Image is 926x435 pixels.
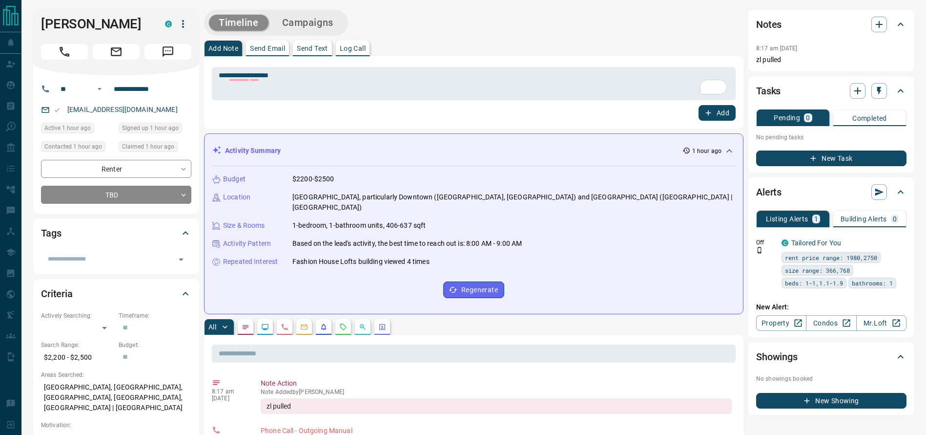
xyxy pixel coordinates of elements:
button: Add [699,105,736,121]
span: Active 1 hour ago [44,123,91,133]
p: 8:17 am [212,388,246,395]
div: condos.ca [165,21,172,27]
h2: Tasks [756,83,781,99]
p: 0 [806,114,810,121]
p: No showings booked [756,374,906,383]
div: Notes [756,13,906,36]
span: Email [93,44,140,60]
textarea: To enrich screen reader interactions, please activate Accessibility in Grammarly extension settings [219,71,729,96]
p: Log Call [340,45,366,52]
p: Budget [223,174,246,184]
p: Building Alerts [841,216,887,222]
p: [GEOGRAPHIC_DATA], particularly Downtown ([GEOGRAPHIC_DATA], [GEOGRAPHIC_DATA]) and [GEOGRAPHIC_D... [292,192,735,213]
h2: Tags [41,225,61,241]
p: Size & Rooms [223,220,265,231]
p: zl pulled [756,55,906,65]
svg: Email Valid [54,107,61,113]
svg: Listing Alerts [320,323,328,331]
svg: Agent Actions [378,323,386,331]
p: 1 [814,216,818,222]
div: TBD [41,186,191,204]
p: Activity Pattern [223,239,271,249]
div: Showings [756,345,906,369]
button: Campaigns [272,15,343,31]
div: Activity Summary1 hour ago [212,142,735,160]
div: zl pulled [261,398,732,414]
p: Send Text [297,45,328,52]
span: rent price range: 1980,2750 [785,253,877,262]
p: All [208,324,216,330]
h2: Criteria [41,286,73,302]
p: 0 [893,216,897,222]
svg: Lead Browsing Activity [261,323,269,331]
p: Timeframe: [119,311,191,320]
svg: Emails [300,323,308,331]
div: Wed Oct 15 2025 [119,123,191,136]
h2: Showings [756,349,798,365]
h2: Notes [756,17,782,32]
p: Off [756,238,776,247]
p: Budget: [119,341,191,349]
p: [GEOGRAPHIC_DATA], [GEOGRAPHIC_DATA], [GEOGRAPHIC_DATA], [GEOGRAPHIC_DATA], [GEOGRAPHIC_DATA] | [... [41,379,191,416]
div: Wed Oct 15 2025 [41,141,114,155]
p: $2200-$2500 [292,174,334,184]
button: Regenerate [443,282,504,298]
p: 8:17 am [DATE] [756,45,798,52]
p: Send Email [250,45,285,52]
p: Repeated Interest [223,257,278,267]
p: Completed [852,115,887,122]
svg: Notes [242,323,249,331]
span: bathrooms: 1 [852,278,893,288]
h1: [PERSON_NAME] [41,16,150,32]
p: Areas Searched: [41,370,191,379]
span: Message [144,44,191,60]
div: Tasks [756,79,906,103]
p: Based on the lead's activity, the best time to reach out is: 8:00 AM - 9:00 AM [292,239,522,249]
div: Renter [41,160,191,178]
a: Property [756,315,806,331]
p: Add Note [208,45,238,52]
svg: Push Notification Only [756,247,763,254]
p: Actively Searching: [41,311,114,320]
p: New Alert: [756,302,906,312]
span: Contacted 1 hour ago [44,142,102,152]
span: size range: 366,768 [785,265,850,275]
button: Open [94,83,105,95]
button: New Task [756,151,906,166]
p: Motivation: [41,421,191,430]
div: Tags [41,221,191,245]
p: $2,200 - $2,500 [41,349,114,366]
p: Fashion House Lofts building viewed 4 times [292,257,430,267]
p: No pending tasks [756,130,906,145]
button: Open [174,253,188,266]
a: Condos [806,315,856,331]
p: Location [223,192,250,202]
button: New Showing [756,393,906,409]
p: 1 hour ago [692,147,721,155]
div: Alerts [756,180,906,204]
span: Claimed 1 hour ago [122,142,174,152]
div: condos.ca [782,239,788,246]
p: [DATE] [212,395,246,402]
div: Criteria [41,282,191,305]
span: Call [41,44,88,60]
p: Search Range: [41,341,114,349]
p: Pending [774,114,800,121]
div: Wed Oct 15 2025 [119,141,191,155]
div: Wed Oct 15 2025 [41,123,114,136]
a: Tailored For You [791,239,841,247]
p: Activity Summary [225,146,281,156]
svg: Requests [339,323,347,331]
button: Timeline [209,15,268,31]
span: beds: 1-1,1.1-1.9 [785,278,843,288]
p: 1-bedroom, 1-bathroom units, 406-637 sqft [292,220,426,231]
p: Note Added by [PERSON_NAME] [261,389,732,395]
svg: Opportunities [359,323,367,331]
a: Mr.Loft [856,315,906,331]
h2: Alerts [756,184,782,200]
p: Note Action [261,378,732,389]
span: Signed up 1 hour ago [122,123,179,133]
p: Listing Alerts [766,216,808,222]
svg: Calls [281,323,288,331]
a: [EMAIL_ADDRESS][DOMAIN_NAME] [67,106,178,113]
